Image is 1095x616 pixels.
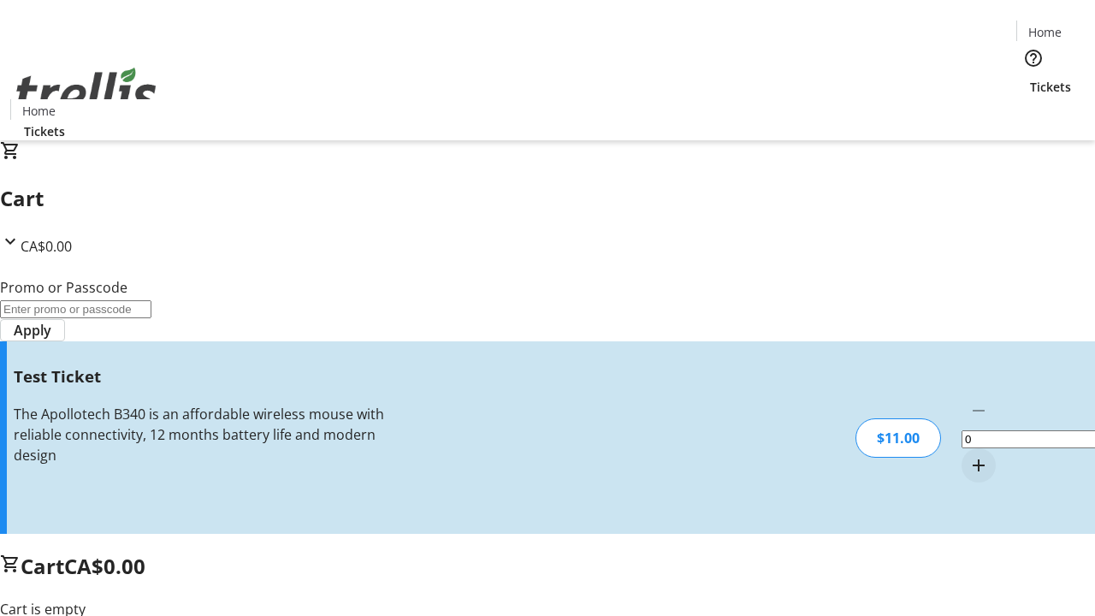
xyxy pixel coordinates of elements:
a: Tickets [1016,78,1085,96]
span: Home [22,102,56,120]
button: Cart [1016,96,1051,130]
a: Home [1017,23,1072,41]
span: CA$0.00 [21,237,72,256]
div: The Apollotech B340 is an affordable wireless mouse with reliable connectivity, 12 months battery... [14,404,388,465]
a: Home [11,102,66,120]
button: Help [1016,41,1051,75]
img: Orient E2E Organization Nbk93mkP23's Logo [10,49,163,134]
span: Tickets [1030,78,1071,96]
button: Increment by one [962,448,996,483]
a: Tickets [10,122,79,140]
h3: Test Ticket [14,364,388,388]
div: $11.00 [855,418,941,458]
span: Home [1028,23,1062,41]
span: Apply [14,320,51,341]
span: CA$0.00 [64,552,145,580]
span: Tickets [24,122,65,140]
